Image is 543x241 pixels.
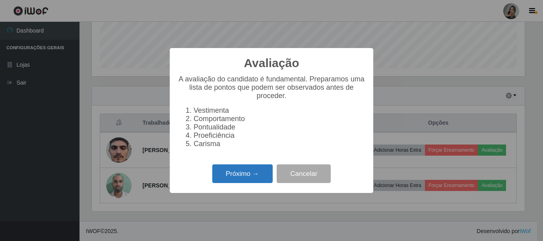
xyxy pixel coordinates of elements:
li: Vestimenta [194,106,365,115]
li: Comportamento [194,115,365,123]
button: Cancelar [277,164,331,183]
li: Carisma [194,140,365,148]
li: Proeficiência [194,131,365,140]
li: Pontualidade [194,123,365,131]
button: Próximo → [212,164,273,183]
h2: Avaliação [244,56,299,70]
p: A avaliação do candidato é fundamental. Preparamos uma lista de pontos que podem ser observados a... [178,75,365,100]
